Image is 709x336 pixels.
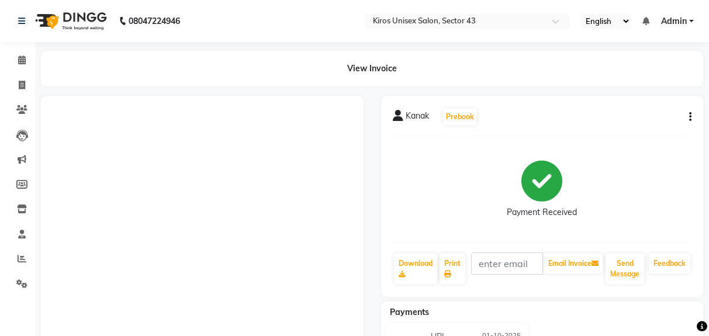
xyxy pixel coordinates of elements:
[394,254,437,284] a: Download
[440,254,465,284] a: Print
[649,254,690,273] a: Feedback
[129,5,180,37] b: 08047224946
[443,109,477,125] button: Prebook
[390,307,429,317] span: Payments
[606,254,644,284] button: Send Message
[471,252,544,275] input: enter email
[41,51,703,86] div: View Invoice
[661,15,687,27] span: Admin
[406,110,429,126] span: Kanak
[507,206,577,219] div: Payment Received
[544,254,603,273] button: Email Invoice
[30,5,110,37] img: logo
